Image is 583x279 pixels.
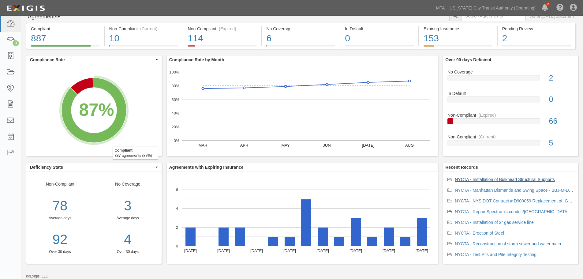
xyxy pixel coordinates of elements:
[455,220,534,225] a: NYCTA - Installation of 2" gas service line
[167,64,438,156] svg: A chart.
[31,32,99,45] div: 887
[169,70,180,74] text: 100%
[26,274,48,279] small: by
[26,55,162,64] button: Compliance Rate
[433,2,539,14] a: MTA - [US_STATE] City Transit Authority (Operating)
[498,45,576,50] a: Pending Review2
[262,45,340,50] a: No Coverage6
[171,97,179,102] text: 60%
[502,32,571,45] div: 2
[188,26,257,32] div: Non-Compliant (Expired)
[94,181,162,254] div: No Coverage
[217,248,230,253] text: [DATE]
[455,241,561,246] a: NYCTA - Reconstruction of storm sewer and water main
[26,230,94,249] a: 92
[281,143,290,148] text: MAY
[114,148,133,153] b: Compliant
[424,32,492,45] div: 153
[443,112,578,118] div: Non-Compliant
[556,4,564,12] i: Help Center - Complianz
[171,111,179,115] text: 40%
[447,90,574,112] a: In Default0
[345,26,414,32] div: In Default
[530,13,574,19] div: As of [DATE] 10:32 am
[183,45,261,50] a: Non-Compliant(Expired)114
[176,187,178,192] text: 6
[176,244,178,248] text: 0
[113,146,158,160] div: 887 agreements (87%)
[323,143,331,148] text: JUN
[184,248,197,253] text: [DATE]
[443,90,578,96] div: In Default
[544,116,578,127] div: 66
[447,112,574,134] a: Non-Compliant(Expired)66
[30,274,48,278] a: Exigis, LLC
[502,26,571,32] div: Pending Review
[544,94,578,105] div: 0
[176,206,178,211] text: 4
[316,248,329,253] text: [DATE]
[109,32,178,45] div: 10
[99,249,157,254] div: Over 30 days
[26,163,162,172] button: Deficiency Stats
[250,248,263,253] text: [DATE]
[105,45,183,50] a: Non-Compliant(Current)10
[79,97,114,123] div: 87%
[445,57,491,62] b: Over 90 days Deficient
[455,209,568,214] a: NYCTA - Repair Spectrum's conduit/[GEOGRAPHIC_DATA]
[26,11,72,23] button: Agreements
[455,252,536,257] a: NYCTA - Test Pits and Pile Integrity Testing
[443,69,578,75] div: No Coverage
[99,230,157,249] a: 4
[445,165,478,170] b: Recent Records
[479,112,496,118] div: (Expired)
[31,26,99,32] div: Compliant
[424,26,492,32] div: Expiring Insurance
[198,143,207,148] text: MAR
[240,143,248,148] text: APR
[544,138,578,149] div: 5
[383,248,395,253] text: [DATE]
[447,134,574,151] a: Non-Compliant(Current)5
[188,32,257,45] div: 114
[109,26,178,32] div: Non-Compliant (Current)
[140,26,157,32] div: (Current)
[283,248,296,253] text: [DATE]
[26,196,94,216] div: 78
[362,143,374,148] text: [DATE]
[26,181,94,254] div: Non-Compliant
[443,134,578,140] div: Non-Compliant
[266,32,335,45] div: 6
[26,64,162,156] svg: A chart.
[26,45,104,50] a: Compliant887
[176,225,178,229] text: 2
[266,26,335,32] div: No Coverage
[99,196,157,216] div: 3
[345,32,414,45] div: 0
[219,26,236,32] div: (Expired)
[174,138,179,143] text: 0%
[26,216,94,221] div: Average days
[455,177,555,182] a: NYCTA - Installation of Bulkhead Structural Supports
[167,172,438,264] svg: A chart.
[30,57,154,63] span: Compliance Rate
[169,57,224,62] b: Compliance Rate by Month
[419,45,497,50] a: Expiring Insurance153
[171,84,179,88] text: 80%
[169,165,244,170] b: Agreements with Expiring Insurance
[461,11,526,21] input: Search Agreements
[455,188,574,193] a: NYCTA - Manhattan Dismantle and Swing Space - BBJ-M-DSS
[26,249,94,254] div: Over 30 days
[416,248,428,253] text: [DATE]
[171,125,179,129] text: 20%
[5,3,47,14] img: Logo
[349,248,362,253] text: [DATE]
[30,164,154,170] span: Deficiency Stats
[479,134,496,140] div: (Current)
[340,45,418,50] a: In Default0
[455,231,504,236] a: NYCTA - Erection of Steel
